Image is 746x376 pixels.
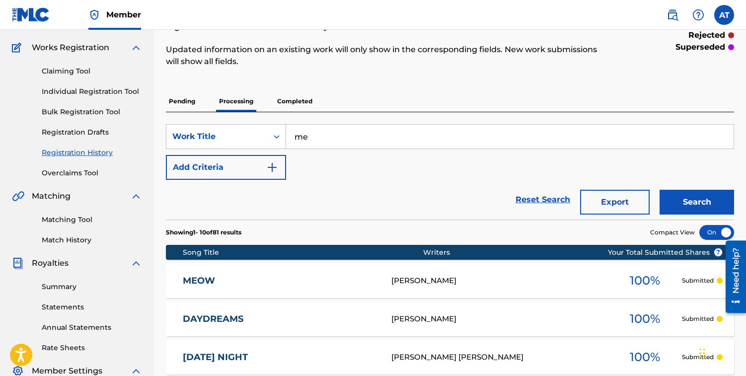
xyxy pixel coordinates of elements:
div: Writers [423,247,639,258]
span: 100 % [630,310,660,328]
img: expand [130,190,142,202]
iframe: Chat Widget [696,328,746,376]
a: Overclaims Tool [42,168,142,178]
form: Search Form [166,124,734,220]
div: [PERSON_NAME] [PERSON_NAME] [391,352,607,363]
a: Matching Tool [42,215,142,225]
div: Work Title [172,131,262,143]
a: MEOW [183,275,378,287]
div: User Menu [714,5,734,25]
p: Completed [274,91,315,112]
img: Royalties [12,257,24,269]
div: Help [688,5,708,25]
a: Summary [42,282,142,292]
p: Submitted [682,276,714,285]
p: Showing 1 - 10 of 81 results [166,228,241,237]
img: Top Rightsholder [88,9,100,21]
a: Statements [42,302,142,312]
a: Annual Statements [42,322,142,333]
span: Works Registration [32,42,109,54]
a: DAYDREAMS [183,313,378,325]
img: Works Registration [12,42,25,54]
p: rejected [688,29,725,41]
p: superseded [675,41,725,53]
div: Song Title [183,247,423,258]
a: Registration History [42,148,142,158]
button: Add Criteria [166,155,286,180]
img: help [692,9,704,21]
button: Search [660,190,734,215]
div: [PERSON_NAME] [391,313,607,325]
span: 100 % [630,348,660,366]
div: Drag [699,338,705,368]
img: expand [130,42,142,54]
img: 9d2ae6d4665cec9f34b9.svg [266,161,278,173]
p: Submitted [682,353,714,362]
img: MLC Logo [12,7,50,22]
span: 100 % [630,272,660,290]
p: Pending [166,91,198,112]
img: Matching [12,190,24,202]
span: Your Total Submitted Shares [608,247,723,258]
a: Claiming Tool [42,66,142,76]
span: Compact View [650,228,695,237]
a: Rate Sheets [42,343,142,353]
span: Member [106,9,141,20]
div: [PERSON_NAME] [391,275,607,287]
a: [DATE] NIGHT [183,352,378,363]
a: Registration Drafts [42,127,142,138]
a: Reset Search [511,189,575,211]
img: search [667,9,678,21]
p: Updated information on an existing work will only show in the corresponding fields. New work subm... [166,44,603,68]
a: Public Search [663,5,682,25]
img: expand [130,257,142,269]
iframe: Resource Center [718,236,746,316]
span: ? [714,248,722,256]
span: Matching [32,190,71,202]
a: Individual Registration Tool [42,86,142,97]
button: Export [580,190,650,215]
a: CatalogCatalog [12,18,63,30]
p: Processing [216,91,256,112]
a: Match History [42,235,142,245]
span: Royalties [32,257,69,269]
p: Submitted [682,314,714,323]
a: Bulk Registration Tool [42,107,142,117]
